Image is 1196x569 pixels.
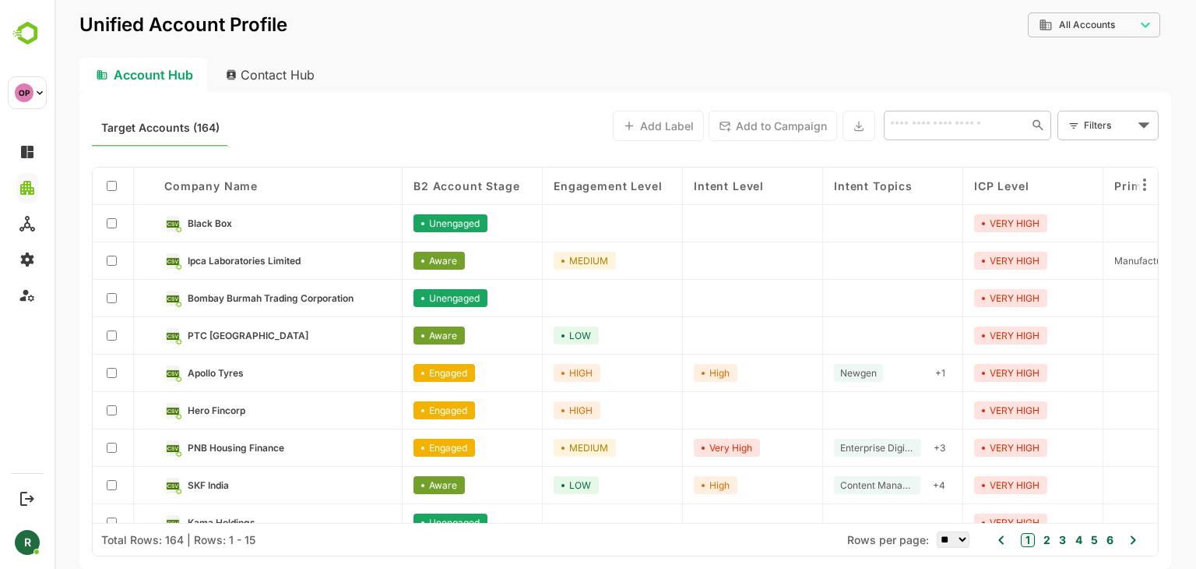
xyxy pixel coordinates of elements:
span: Newgen [786,367,822,379]
span: All Accounts [1004,19,1061,30]
span: Primary Industry [1060,179,1160,193]
div: Total Rows: 164 | Rows: 1 - 15 [47,533,201,546]
span: SKF India [133,479,174,491]
div: HIGH [499,401,546,419]
div: All Accounts [984,18,1081,32]
span: Black Box [133,217,178,229]
div: Aware [359,476,410,494]
div: Aware [359,327,410,345]
button: 1 [966,533,980,547]
div: LOW [499,476,544,494]
div: R [15,530,40,555]
p: Unified Account Profile [25,16,233,34]
div: VERY HIGH [920,439,993,457]
button: 2 [985,532,996,549]
div: Filters [1028,109,1104,142]
button: 5 [1032,532,1043,549]
div: Engaged [359,439,420,457]
div: VERY HIGH [920,214,993,232]
div: Engaged [359,401,420,419]
div: Filters [1029,117,1079,133]
div: Unengaged [359,514,433,532]
span: Bombay Burmah Trading Corporation [133,292,299,304]
button: Export the selected data as CSV [788,111,821,141]
div: VERY HIGH [920,289,993,307]
span: Known accounts you’ve identified to target - imported from CRM, Offline upload, or promoted from ... [47,118,165,138]
div: High [639,364,683,382]
div: VERY HIGH [920,514,993,532]
span: Engagement Level [499,179,607,193]
span: Kama Holdings [133,517,201,528]
div: + 3 [873,439,897,457]
span: Content Management [786,479,860,491]
button: Add to Campaign [654,111,783,141]
div: Unengaged [359,214,433,232]
span: Intent Topics [779,179,858,193]
div: All Accounts [973,10,1106,41]
img: BambooboxLogoMark.f1c84d78b4c51b1a7b5f700c9845e183.svg [8,19,47,48]
button: 3 [1001,532,1011,549]
span: Rows per page: [793,533,874,546]
div: HIGH [499,364,546,382]
span: ICP Level [920,179,975,193]
span: PTC India [133,330,254,341]
span: Ipca Laboratories Limited [133,255,246,267]
span: Company name [110,179,203,193]
div: Account Hub [25,58,153,92]
span: Manufacturing [1060,255,1124,267]
button: Logout [16,488,37,509]
div: + 1 [874,364,897,382]
div: Aware [359,252,410,270]
div: VERY HIGH [920,327,993,345]
div: LOW [499,327,544,345]
span: Hero Fincorp [133,405,191,416]
div: VERY HIGH [920,364,993,382]
div: VERY HIGH [920,401,993,419]
div: Unengaged [359,289,433,307]
div: MEDIUM [499,439,561,457]
div: + 4 [872,476,897,494]
span: Intent Level [639,179,709,193]
span: PNB Housing Finance [133,442,230,454]
div: OP [15,83,33,102]
div: Contact Hub [159,58,274,92]
span: Apollo Tyres [133,367,189,379]
div: Very High [639,439,705,457]
button: Add Label [558,111,649,141]
span: B2 Account Stage [359,179,465,193]
div: VERY HIGH [920,476,993,494]
div: Engaged [359,364,420,382]
span: Enterprise Digital Transformation [786,442,860,454]
div: VERY HIGH [920,252,993,270]
button: 4 [1017,532,1028,549]
div: High [639,476,683,494]
button: 6 [1048,532,1059,549]
div: MEDIUM [499,252,561,270]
